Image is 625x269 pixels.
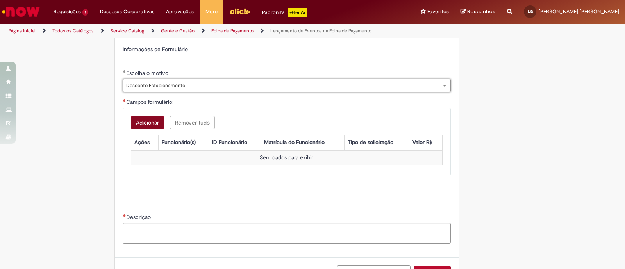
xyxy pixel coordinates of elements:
[6,24,411,38] ul: Trilhas de página
[123,223,451,244] textarea: Descrição
[229,5,250,17] img: click_logo_yellow_360x200.png
[126,98,175,105] span: Campos formulário:
[126,79,435,92] span: Desconto Estacionamento
[123,46,188,53] label: Informações de Formulário
[123,214,126,217] span: Necessários
[528,9,533,14] span: LG
[131,150,442,165] td: Sem dados para exibir
[539,8,619,15] span: [PERSON_NAME] [PERSON_NAME]
[111,28,144,34] a: Service Catalog
[211,28,254,34] a: Folha de Pagamento
[100,8,154,16] span: Despesas Corporativas
[261,135,344,150] th: Matrícula do Funcionário
[209,135,261,150] th: ID Funcionário
[270,28,371,34] a: Lançamento de Eventos na Folha de Pagamento
[166,8,194,16] span: Aprovações
[344,135,409,150] th: Tipo de solicitação
[262,8,307,17] div: Padroniza
[52,28,94,34] a: Todos os Catálogos
[205,8,218,16] span: More
[409,135,443,150] th: Valor R$
[126,214,152,221] span: Descrição
[461,8,495,16] a: Rascunhos
[126,69,170,77] span: Escolha o motivo
[467,8,495,15] span: Rascunhos
[9,28,36,34] a: Página inicial
[158,135,209,150] th: Funcionário(s)
[427,8,449,16] span: Favoritos
[123,99,126,102] span: Necessários
[288,8,307,17] p: +GenAi
[54,8,81,16] span: Requisições
[82,9,88,16] span: 1
[161,28,195,34] a: Gente e Gestão
[131,135,158,150] th: Ações
[1,4,41,20] img: ServiceNow
[131,116,164,129] button: Add a row for Campos formulário:
[123,70,126,73] span: Obrigatório Preenchido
